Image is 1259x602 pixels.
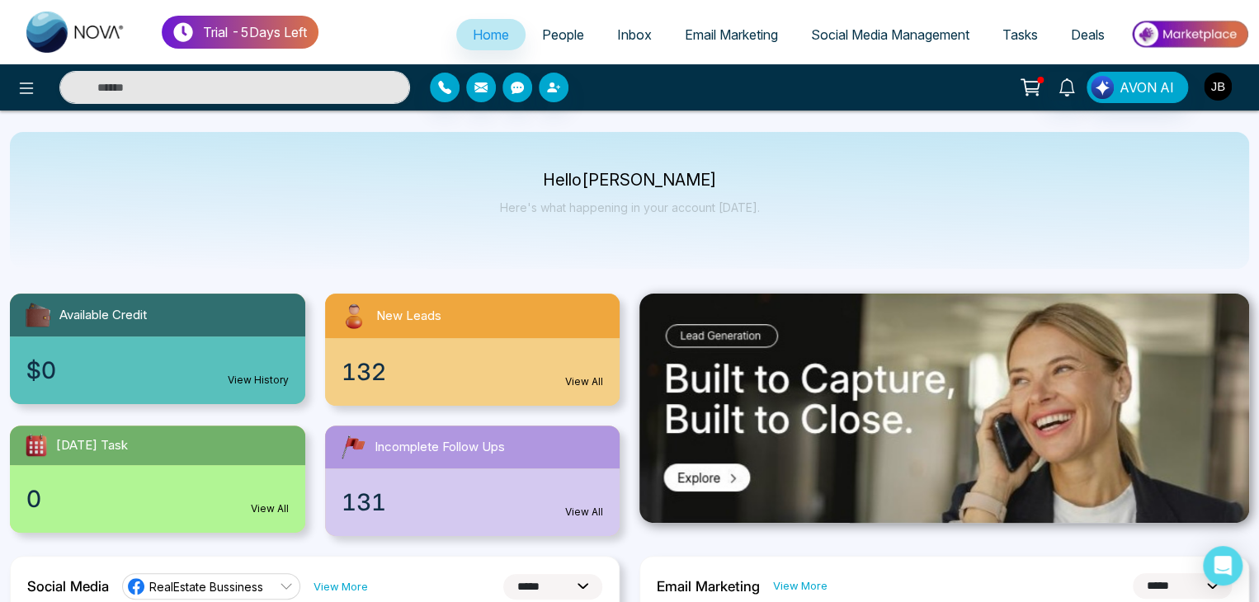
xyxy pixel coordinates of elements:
span: Incomplete Follow Ups [375,438,505,457]
img: todayTask.svg [23,432,50,459]
span: People [542,26,584,43]
span: $0 [26,353,56,388]
span: Email Marketing [685,26,778,43]
span: Home [473,26,509,43]
img: followUps.svg [338,432,368,462]
img: Nova CRM Logo [26,12,125,53]
img: newLeads.svg [338,300,370,332]
img: Lead Flow [1091,76,1114,99]
a: View All [251,501,289,516]
a: New Leads132View All [315,294,630,406]
span: AVON AI [1120,78,1174,97]
span: Deals [1071,26,1105,43]
span: [DATE] Task [56,436,128,455]
img: User Avatar [1204,73,1232,101]
a: View More [314,579,368,595]
a: View All [565,374,603,389]
p: Trial - 5 Days Left [203,22,307,42]
span: Social Media Management [811,26,969,43]
button: AVON AI [1087,72,1188,103]
img: . [639,294,1249,523]
a: Home [456,19,526,50]
span: 131 [342,485,386,520]
img: availableCredit.svg [23,300,53,330]
span: 0 [26,482,41,516]
a: View History [228,373,289,388]
span: RealEstate Bussiness [149,579,263,595]
a: Tasks [986,19,1054,50]
span: Tasks [1002,26,1038,43]
a: Social Media Management [795,19,986,50]
a: Incomplete Follow Ups131View All [315,426,630,536]
a: Deals [1054,19,1121,50]
p: Here's what happening in your account [DATE]. [500,200,760,214]
span: New Leads [376,307,441,326]
a: View More [773,578,828,594]
h2: Email Marketing [657,578,760,595]
span: Inbox [617,26,652,43]
span: Available Credit [59,306,147,325]
div: Open Intercom Messenger [1203,546,1242,586]
a: People [526,19,601,50]
img: Market-place.gif [1129,16,1249,53]
a: Inbox [601,19,668,50]
a: Email Marketing [668,19,795,50]
span: 132 [342,355,386,389]
h2: Social Media [27,578,109,595]
a: View All [565,505,603,520]
p: Hello [PERSON_NAME] [500,173,760,187]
